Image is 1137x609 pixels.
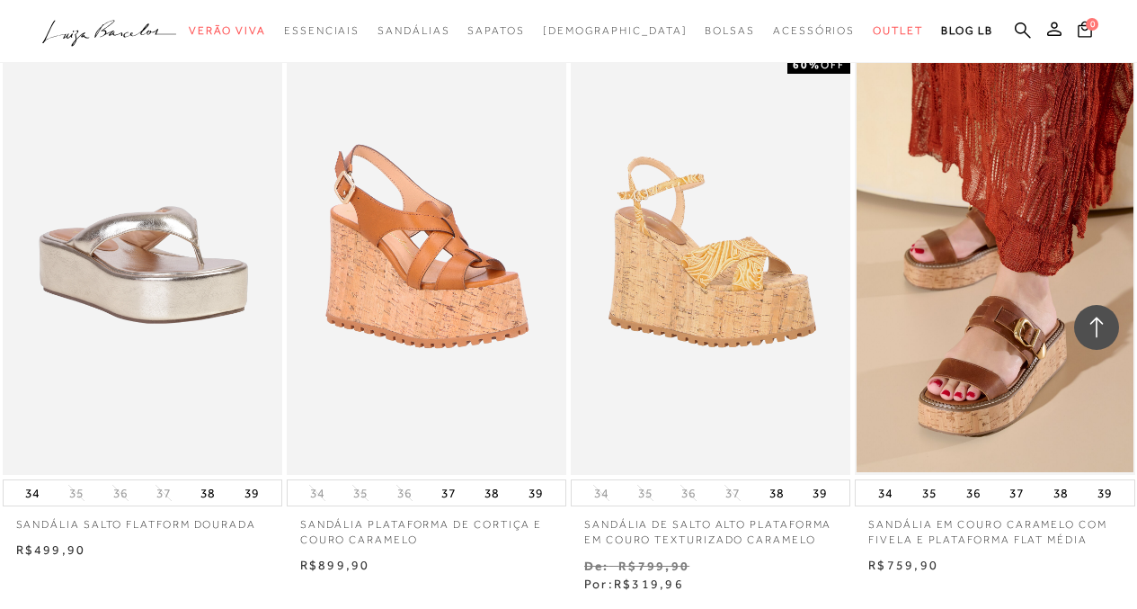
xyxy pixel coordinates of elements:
[793,58,821,71] strong: 60%
[436,480,461,506] button: 37
[873,480,898,506] button: 34
[571,506,850,548] a: SANDÁLIA DE SALTO ALTO PLATAFORMA EM COURO TEXTURIZADO CARAMELO
[705,14,755,48] a: categoryNavScreenReaderText
[705,24,755,37] span: Bolsas
[764,480,789,506] button: 38
[189,14,266,48] a: categoryNavScreenReaderText
[676,485,701,502] button: 36
[523,480,548,506] button: 39
[868,558,938,572] span: R$759,90
[584,577,684,591] span: Por:
[108,485,133,502] button: 36
[284,14,360,48] a: categoryNavScreenReaderText
[614,577,684,591] span: R$319,96
[300,558,370,572] span: R$899,90
[584,559,609,573] small: De:
[720,485,745,502] button: 37
[195,480,220,506] button: 38
[873,14,923,48] a: categoryNavScreenReaderText
[821,58,845,71] span: OFF
[3,506,282,533] a: SANDÁLIA SALTO FLATFORM DOURADA
[857,58,1133,472] img: SANDÁLIA EM COURO CARAMELO COM FIVELA E PLATAFORMA FLAT MÉDIA
[807,480,832,506] button: 39
[378,24,449,37] span: Sandálias
[289,58,564,472] img: SANDÁLIA PLATAFORMA DE CORTIÇA E COURO CARAMELO
[16,542,86,557] span: R$499,90
[941,14,993,48] a: BLOG LB
[961,480,986,506] button: 36
[189,24,266,37] span: Verão Viva
[1072,20,1097,44] button: 0
[1086,18,1098,31] span: 0
[151,485,176,502] button: 37
[20,480,45,506] button: 34
[287,506,566,548] a: SANDÁLIA PLATAFORMA DE CORTIÇA E COURO CARAMELO
[773,14,855,48] a: categoryNavScreenReaderText
[1004,480,1029,506] button: 37
[1092,480,1117,506] button: 39
[873,24,923,37] span: Outlet
[543,24,688,37] span: [DEMOGRAPHIC_DATA]
[64,485,89,502] button: 35
[855,506,1134,548] a: SANDÁLIA EM COURO CARAMELO COM FIVELA E PLATAFORMA FLAT MÉDIA
[392,485,417,502] button: 36
[467,14,524,48] a: categoryNavScreenReaderText
[589,485,614,502] button: 34
[917,480,942,506] button: 35
[573,58,848,472] img: SANDÁLIA DE SALTO ALTO PLATAFORMA EM COURO TEXTURIZADO CARAMELO
[618,559,689,573] small: R$799,90
[305,485,330,502] button: 34
[543,14,688,48] a: noSubCategoriesText
[773,24,855,37] span: Acessórios
[4,58,280,472] img: SANDÁLIA SALTO FLATFORM DOURADA
[941,24,993,37] span: BLOG LB
[479,480,504,506] button: 38
[467,24,524,37] span: Sapatos
[284,24,360,37] span: Essenciais
[239,480,264,506] button: 39
[1048,480,1073,506] button: 38
[378,14,449,48] a: categoryNavScreenReaderText
[633,485,658,502] button: 35
[348,485,373,502] button: 35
